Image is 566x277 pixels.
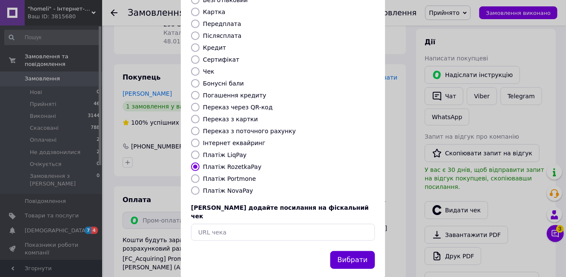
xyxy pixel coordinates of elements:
[203,187,253,194] label: Платіж NovaPay
[203,80,244,87] label: Бонусні бали
[203,175,256,182] label: Платіж Portmone
[203,56,240,63] label: Сертифікат
[203,163,261,170] label: Платіж RozetkaPay
[203,32,242,39] label: Післясплата
[330,251,375,269] button: Вибрати
[191,204,369,220] span: [PERSON_NAME] додайте посилання на фіскальний чек
[203,140,266,146] label: Інтернет еквайринг
[203,20,241,27] label: Передплата
[203,44,226,51] label: Кредит
[191,224,375,241] input: URL чека
[203,128,296,134] label: Переказ з поточного рахунку
[203,151,246,158] label: Платіж LiqPay
[203,92,266,99] label: Погашення кредиту
[203,68,214,75] label: Чек
[203,9,226,15] label: Картка
[203,116,258,123] label: Переказ з картки
[203,104,273,111] label: Переказ через QR-код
